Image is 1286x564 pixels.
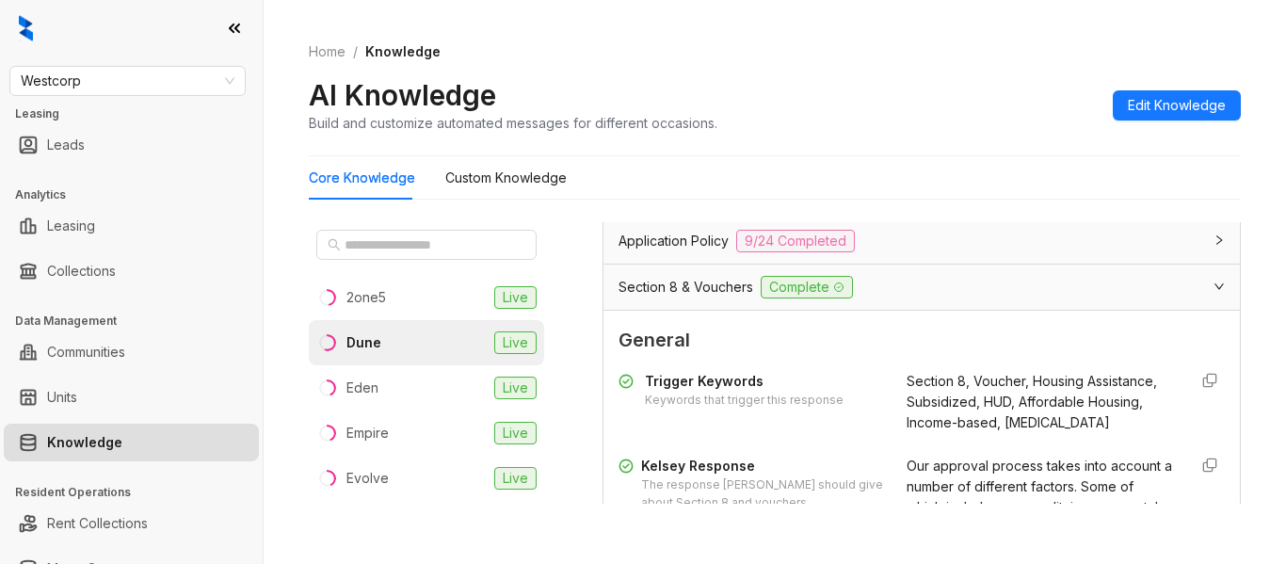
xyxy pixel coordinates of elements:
[619,231,729,251] span: Application Policy
[47,379,77,416] a: Units
[494,377,537,399] span: Live
[494,467,537,490] span: Live
[346,287,386,308] div: 2one5
[365,43,441,59] span: Knowledge
[641,456,884,476] div: Kelsey Response
[15,186,263,203] h3: Analytics
[1128,95,1226,116] span: Edit Knowledge
[445,168,567,188] div: Custom Knowledge
[47,333,125,371] a: Communities
[21,67,234,95] span: Westcorp
[494,286,537,309] span: Live
[15,313,263,330] h3: Data Management
[736,230,855,252] span: 9/24 Completed
[1214,281,1225,292] span: expanded
[19,15,33,41] img: logo
[305,41,349,62] a: Home
[4,252,259,290] li: Collections
[761,276,853,298] span: Complete
[1113,90,1241,121] button: Edit Knowledge
[346,332,381,353] div: Dune
[619,326,1225,355] span: General
[309,77,496,113] h2: AI Knowledge
[1214,234,1225,246] span: collapsed
[47,207,95,245] a: Leasing
[4,424,259,461] li: Knowledge
[15,484,263,501] h3: Resident Operations
[47,505,148,542] a: Rent Collections
[346,468,389,489] div: Evolve
[47,252,116,290] a: Collections
[494,331,537,354] span: Live
[47,424,122,461] a: Knowledge
[4,379,259,416] li: Units
[907,373,1157,430] span: Section 8, Voucher, Housing Assistance, Subsidized, HUD, Affordable Housing, Income-based, [MEDIC...
[4,505,259,542] li: Rent Collections
[603,218,1240,264] div: Application Policy9/24 Completed
[619,277,753,298] span: Section 8 & Vouchers
[641,476,884,512] div: The response [PERSON_NAME] should give about Section 8 and vouchers
[353,41,358,62] li: /
[645,392,844,410] div: Keywords that trigger this response
[645,371,844,392] div: Trigger Keywords
[4,126,259,164] li: Leads
[328,238,341,251] span: search
[47,126,85,164] a: Leads
[309,168,415,188] div: Core Knowledge
[309,113,717,133] div: Build and customize automated messages for different occasions.
[603,265,1240,310] div: Section 8 & VouchersComplete
[15,105,263,122] h3: Leasing
[346,423,389,443] div: Empire
[4,207,259,245] li: Leasing
[494,422,537,444] span: Live
[4,333,259,371] li: Communities
[346,378,378,398] div: Eden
